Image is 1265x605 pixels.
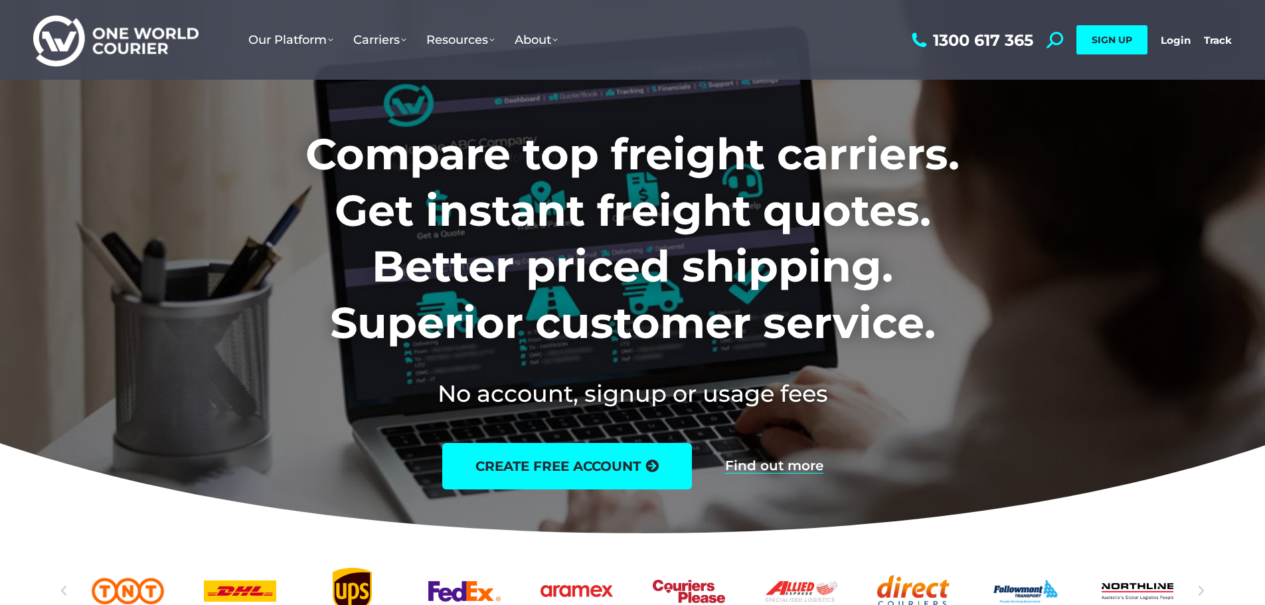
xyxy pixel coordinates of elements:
span: Our Platform [248,33,333,47]
span: Carriers [353,33,406,47]
h1: Compare top freight carriers. Get instant freight quotes. Better priced shipping. Superior custom... [218,126,1047,351]
a: create free account [442,443,692,489]
span: About [515,33,558,47]
a: About [505,19,568,60]
a: Track [1204,34,1232,46]
a: Carriers [343,19,416,60]
a: Login [1161,34,1191,46]
img: One World Courier [33,13,199,67]
a: Our Platform [238,19,343,60]
span: Resources [426,33,495,47]
a: Find out more [725,459,823,474]
a: 1300 617 365 [908,32,1033,48]
a: SIGN UP [1076,25,1147,54]
h2: No account, signup or usage fees [218,377,1047,410]
span: SIGN UP [1092,34,1132,46]
a: Resources [416,19,505,60]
